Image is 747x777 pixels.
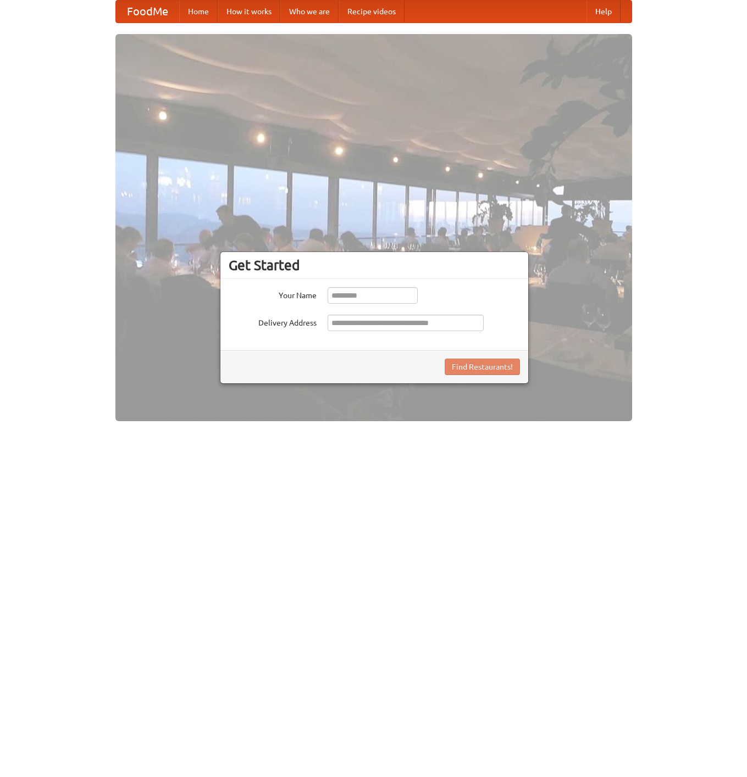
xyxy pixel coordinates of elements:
[445,359,520,375] button: Find Restaurants!
[229,315,317,328] label: Delivery Address
[218,1,280,23] a: How it works
[339,1,405,23] a: Recipe videos
[179,1,218,23] a: Home
[586,1,621,23] a: Help
[229,257,520,273] h3: Get Started
[280,1,339,23] a: Who we are
[116,1,179,23] a: FoodMe
[229,287,317,301] label: Your Name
